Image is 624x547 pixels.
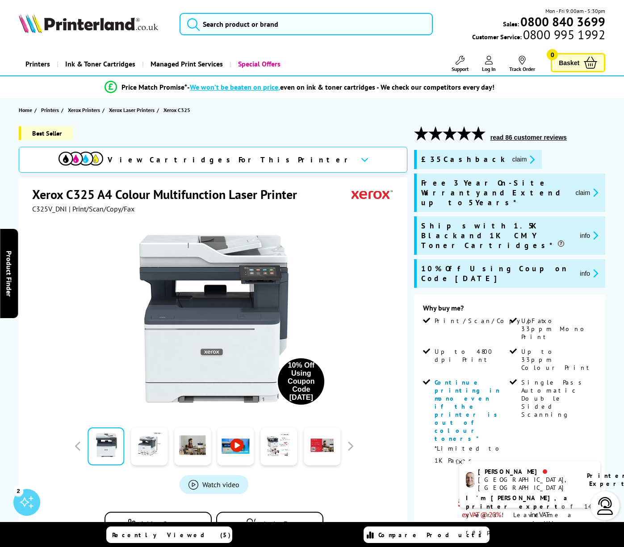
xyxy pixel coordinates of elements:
[551,53,605,72] a: Basket 0
[364,526,490,543] a: Compare Products
[488,133,570,141] button: read 86 customer reviews
[452,56,469,72] a: Support
[264,521,296,529] span: In the Box
[482,66,496,72] span: Log In
[510,154,538,165] button: promo-description
[282,361,320,402] div: 10% Off Using Coupon Code [DATE]
[521,348,595,372] span: Up to 33ppm Colour Print
[187,83,494,91] div: - even on ink & toner cartridges - We check our competitors every day!
[521,378,595,419] span: Single Pass Automatic Double Sided Scanning
[109,105,155,115] span: Xerox Laser Printers
[559,57,579,69] span: Basket
[435,443,508,467] p: *Limited to 1K Pages
[472,30,605,41] span: Customer Service:
[352,186,393,203] img: Xerox
[180,13,433,35] input: Search product or brand
[140,521,192,529] span: Add to Compare
[57,53,142,75] a: Ink & Toner Cartridges
[163,105,190,115] span: Xerox C325
[421,264,573,283] span: 10% Off Using Coupon Code [DATE]
[503,20,519,28] span: Sales:
[596,497,614,515] img: user-headset-light.svg
[462,510,501,519] span: ex VAT @ 20%
[19,53,57,75] a: Printers
[65,53,135,75] span: Ink & Toner Cartridges
[216,512,323,537] button: In the Box
[112,531,231,539] span: Recently Viewed (5)
[121,83,187,91] span: Price Match Promise*
[573,187,601,198] button: promo-description
[230,53,287,75] a: Special Offers
[466,494,594,536] p: of 14 years! Leave me a message and I'll respond ASAP
[466,494,570,510] b: I'm [PERSON_NAME], a printer expert
[578,268,601,278] button: promo-description
[421,154,505,165] span: £35 Cashback
[545,7,605,15] span: Mon - Fri 9:00am - 5:30pm
[69,204,134,213] span: | Print/Scan/Copy/Fax
[520,13,605,30] b: 0800 840 3699
[578,230,601,240] button: promo-description
[19,126,73,140] span: Best Seller
[435,378,502,443] span: Continue printing in mono even if the printer is out of colour toners*
[421,178,569,207] span: Free 3 Year On-Site Warranty and Extend up to 5 Years*
[4,79,595,95] li: modal_Promise
[59,152,103,166] img: View Cartridges
[458,493,501,510] span: £305.00
[68,105,102,115] a: Xerox Printers
[68,105,100,115] span: Xerox Printers
[482,56,496,72] a: Log In
[4,251,13,297] span: Product Finder
[32,204,67,213] span: C325V_DNI
[478,468,576,476] div: [PERSON_NAME]
[478,476,576,492] div: [GEOGRAPHIC_DATA], [GEOGRAPHIC_DATA]
[106,526,232,543] a: Recently Viewed (5)
[13,486,23,496] div: 2
[190,83,280,91] span: We won’t be beaten on price,
[522,30,605,39] span: 0800 995 1992
[19,105,34,115] a: Home
[521,317,595,341] span: Up to 33ppm Mono Print
[142,53,230,75] a: Managed Print Services
[466,472,474,488] img: ashley-livechat.png
[452,66,469,72] span: Support
[126,231,302,406] img: Xerox C325
[509,56,535,72] a: Track Order
[519,17,605,26] a: 0800 840 3699
[435,317,549,325] span: Print/Scan/Copy/Fax
[378,531,486,539] span: Compare Products
[41,105,61,115] a: Printers
[109,105,157,115] a: Xerox Laser Printers
[202,480,239,489] span: Watch video
[32,186,306,203] h1: Xerox C325 A4 Colour Multifunction Laser Printer
[41,105,59,115] span: Printers
[423,303,596,317] div: Why buy me?
[19,105,32,115] span: Home
[105,512,212,537] button: Add to Compare
[435,348,508,364] span: Up to 4800 dpi Print
[19,13,158,33] img: Printerland Logo
[421,221,573,250] span: Ships with 1.5K Black and 1K CMY Toner Cartridges*
[19,13,168,35] a: Printerland Logo
[547,49,558,60] span: 0
[180,475,248,494] a: Product_All_Videos
[163,105,193,115] a: Xerox C325
[108,155,353,165] span: View Cartridges For This Printer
